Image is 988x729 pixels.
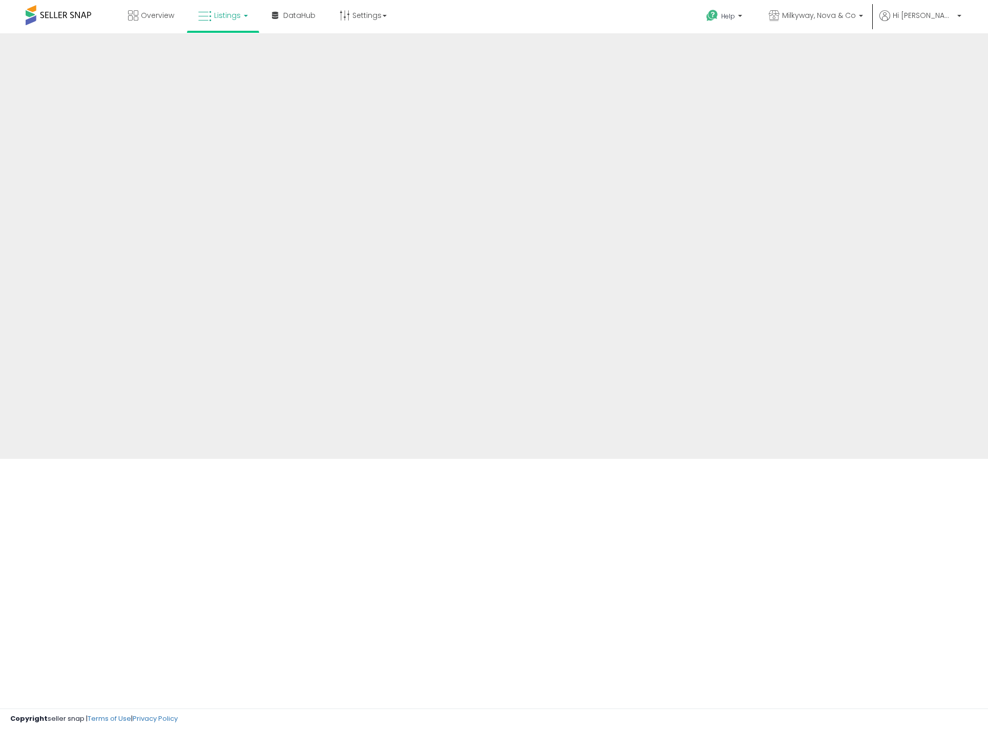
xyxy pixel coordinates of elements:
[283,10,316,21] span: DataHub
[721,12,735,21] span: Help
[706,9,719,22] i: Get Help
[893,10,954,21] span: Hi [PERSON_NAME]
[782,10,856,21] span: Milkyway, Nova & Co
[879,10,961,33] a: Hi [PERSON_NAME]
[141,10,174,21] span: Overview
[214,10,241,21] span: Listings
[698,2,752,33] a: Help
